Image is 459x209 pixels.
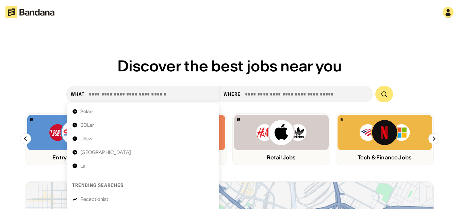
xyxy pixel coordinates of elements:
[5,6,54,18] img: Bandana logotype
[237,118,240,121] img: Bandana logo
[232,113,330,165] a: Bandana logoH&M, Apply, Adidas logosRetail Jobs
[224,91,241,97] div: Where
[80,163,85,168] div: La
[27,154,122,161] div: Entry Level Jobs
[336,113,434,165] a: Bandana logoBank of America, Netflix, Microsoft logosTech & Finance Jobs
[80,123,94,127] div: SOLar
[359,119,410,146] img: Bank of America, Netflix, Microsoft logos
[338,154,432,161] div: Tech & Finance Jobs
[80,109,93,114] div: Solae
[80,197,109,202] div: Receptionist
[256,119,307,146] img: H&M, Apply, Adidas logos
[30,118,33,121] img: Bandana logo
[80,150,131,155] div: [GEOGRAPHIC_DATA]
[72,182,124,188] div: Trending searches
[80,136,93,141] div: zillow
[341,118,343,121] img: Bandana logo
[20,133,31,144] img: Left Arrow
[234,154,329,161] div: Retail Jobs
[117,56,342,75] span: Discover the best jobs near you
[71,91,85,97] div: what
[49,119,100,146] img: Trader Joe’s, Costco, Target logos
[428,133,439,144] img: Right Arrow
